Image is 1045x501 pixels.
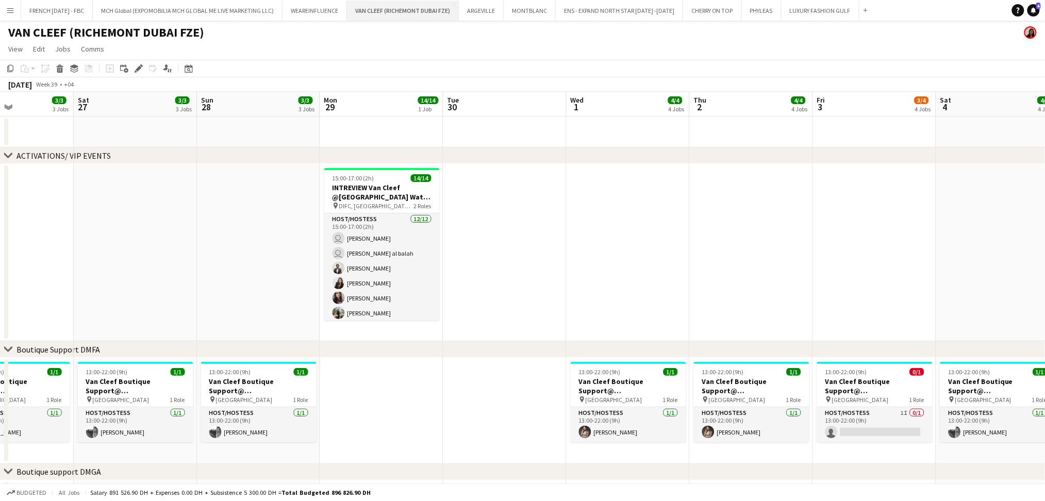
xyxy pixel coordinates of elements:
div: Salary 891 526.90 DH + Expenses 0.00 DH + Subsistence 5 300.00 DH = [90,489,371,496]
span: 1/1 [664,368,678,376]
span: Thu [694,95,707,105]
span: 1/1 [47,368,62,376]
app-card-role: Host/Hostess1/113:00-22:00 (9h)[PERSON_NAME] [201,407,317,442]
span: 3/3 [175,96,190,104]
a: View [4,42,27,56]
a: Jobs [51,42,75,56]
app-job-card: 13:00-22:00 (9h)1/1Van Cleef Boutique Support@ [GEOGRAPHIC_DATA] [GEOGRAPHIC_DATA]1 RoleHost/Host... [694,362,809,442]
span: Jobs [55,44,71,54]
a: Edit [29,42,49,56]
h1: VAN CLEEF (RICHEMONT DUBAI FZE) [8,25,204,40]
button: LUXURY FASHION GULF [782,1,859,21]
h3: Van Cleef Boutique Support@ [GEOGRAPHIC_DATA] [694,377,809,395]
app-job-card: 13:00-22:00 (9h)1/1Van Cleef Boutique Support@ [GEOGRAPHIC_DATA] [GEOGRAPHIC_DATA]1 RoleHost/Host... [201,362,317,442]
span: 3/3 [298,96,313,104]
span: 4/4 [668,96,683,104]
span: 4 [939,101,952,113]
span: Tue [447,95,459,105]
div: 3 Jobs [53,105,69,113]
span: 13:00-22:00 (9h) [825,368,867,376]
app-card-role: Host/Hostess12/1215:00-17:00 (2h) [PERSON_NAME] [PERSON_NAME] al balah[PERSON_NAME][PERSON_NAME][... [324,213,440,413]
span: 14/14 [418,96,439,104]
span: All jobs [57,489,81,496]
span: 13:00-22:00 (9h) [702,368,744,376]
button: MONTBLANC [504,1,556,21]
span: [GEOGRAPHIC_DATA] [216,396,273,404]
span: DIFC, [GEOGRAPHIC_DATA], Level 23 [339,202,414,210]
app-card-role: Host/Hostess1/113:00-22:00 (9h)[PERSON_NAME] [694,407,809,442]
span: Mon [324,95,338,105]
app-job-card: 13:00-22:00 (9h)0/1Van Cleef Boutique Support@ [GEOGRAPHIC_DATA] [GEOGRAPHIC_DATA]1 RoleHost/Host... [817,362,933,442]
span: 3 [816,101,825,113]
span: 27 [76,101,89,113]
span: 4/4 [791,96,806,104]
a: 4 [1027,4,1040,16]
span: 15:00-17:00 (2h) [333,174,374,182]
button: FRENCH [DATE] - FBC [21,1,93,21]
span: Total Budgeted 896 826.90 DH [281,489,371,496]
h3: Van Cleef Boutique Support@ [GEOGRAPHIC_DATA] [201,377,317,395]
span: 1 Role [786,396,801,404]
span: 3/3 [52,96,67,104]
span: [GEOGRAPHIC_DATA] [709,396,766,404]
span: 1 Role [293,396,308,404]
div: 3 Jobs [299,105,315,113]
div: 4 Jobs [915,105,931,113]
h3: Van Cleef Boutique Support@ [GEOGRAPHIC_DATA] [817,377,933,395]
span: Wed [571,95,584,105]
button: ENS - EXPAND NORTH STAR [DATE] -[DATE] [556,1,683,21]
h3: Van Cleef Boutique Support@ [GEOGRAPHIC_DATA] [571,377,686,395]
span: 13:00-22:00 (9h) [949,368,990,376]
span: View [8,44,23,54]
div: +04 [64,80,74,88]
button: ARGEVILLE [459,1,504,21]
span: 29 [323,101,338,113]
app-job-card: 13:00-22:00 (9h)1/1Van Cleef Boutique Support@ [GEOGRAPHIC_DATA] [GEOGRAPHIC_DATA]1 RoleHost/Host... [571,362,686,442]
span: 0/1 [910,368,924,376]
span: 1 Role [170,396,185,404]
app-card-role: Host/Hostess1/113:00-22:00 (9h)[PERSON_NAME] [78,407,193,442]
button: CHERRY ON TOP [683,1,742,21]
div: 3 Jobs [176,105,192,113]
span: [GEOGRAPHIC_DATA] [93,396,150,404]
div: 4 Jobs [669,105,685,113]
span: Week 39 [34,80,60,88]
div: Boutique Support DMFA [16,344,100,355]
span: Sat [940,95,952,105]
span: Fri [817,95,825,105]
button: WEAREINFLUENCE [283,1,347,21]
span: 1 Role [47,396,62,404]
div: 1 Job [419,105,438,113]
span: 13:00-22:00 (9h) [209,368,251,376]
app-job-card: 13:00-22:00 (9h)1/1Van Cleef Boutique Support@ [GEOGRAPHIC_DATA] [GEOGRAPHIC_DATA]1 RoleHost/Host... [78,362,193,442]
span: Sat [78,95,89,105]
span: 2 [692,101,707,113]
div: Boutique support DMGA [16,466,101,477]
div: ACTIVATIONS/ VIP EVENTS [16,151,111,161]
span: 1/1 [294,368,308,376]
span: 1/1 [171,368,185,376]
span: 1 Role [663,396,678,404]
span: Comms [81,44,104,54]
h3: INTREVIEW Van Cleef @[GEOGRAPHIC_DATA] Watch Week 2025 [324,183,440,202]
span: Edit [33,44,45,54]
span: 14/14 [411,174,432,182]
button: Budgeted [5,487,48,498]
span: 13:00-22:00 (9h) [579,368,621,376]
span: [GEOGRAPHIC_DATA] [832,396,889,404]
h3: Van Cleef Boutique Support@ [GEOGRAPHIC_DATA] [78,377,193,395]
span: [GEOGRAPHIC_DATA] [586,396,642,404]
button: MCH Global (EXPOMOBILIA MCH GLOBAL ME LIVE MARKETING LLC) [93,1,283,21]
span: 2 Roles [414,202,432,210]
app-user-avatar: Sara Mendhao [1024,26,1037,39]
a: Comms [77,42,108,56]
span: 1 Role [909,396,924,404]
span: 28 [200,101,213,113]
app-job-card: 15:00-17:00 (2h)14/14INTREVIEW Van Cleef @[GEOGRAPHIC_DATA] Watch Week 2025 DIFC, [GEOGRAPHIC_DAT... [324,168,440,321]
span: Budgeted [16,489,46,496]
span: [GEOGRAPHIC_DATA] [955,396,1012,404]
